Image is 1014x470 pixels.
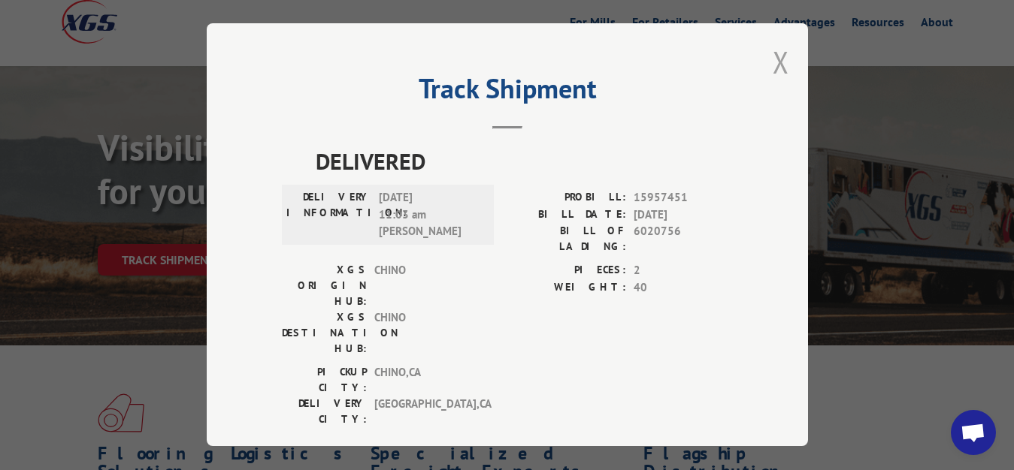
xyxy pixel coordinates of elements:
span: CHINO [374,309,476,357]
label: PIECES: [507,262,626,279]
span: [DATE] [634,206,733,224]
span: [DATE] 11:03 am [PERSON_NAME] [379,189,480,240]
label: DELIVERY INFORMATION: [286,189,371,240]
label: DELIVERY CITY: [282,396,367,427]
label: XGS DESTINATION HUB: [282,309,367,357]
span: CHINO [374,262,476,309]
label: PICKUP CITY: [282,364,367,396]
label: PROBILL: [507,189,626,206]
span: 15957451 [634,189,733,206]
span: 40 [634,279,733,297]
label: WEIGHT: [507,279,626,297]
label: XGS ORIGIN HUB: [282,262,367,309]
span: [GEOGRAPHIC_DATA] , CA [374,396,476,427]
button: Close modal [773,42,789,82]
h2: Track Shipment [282,78,733,107]
span: DELIVERED [316,144,733,178]
label: BILL OF LADING: [507,223,626,255]
span: CHINO , CA [374,364,476,396]
a: Open chat [951,410,996,455]
span: 2 [634,262,733,279]
span: 6020756 [634,223,733,255]
label: BILL DATE: [507,206,626,224]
